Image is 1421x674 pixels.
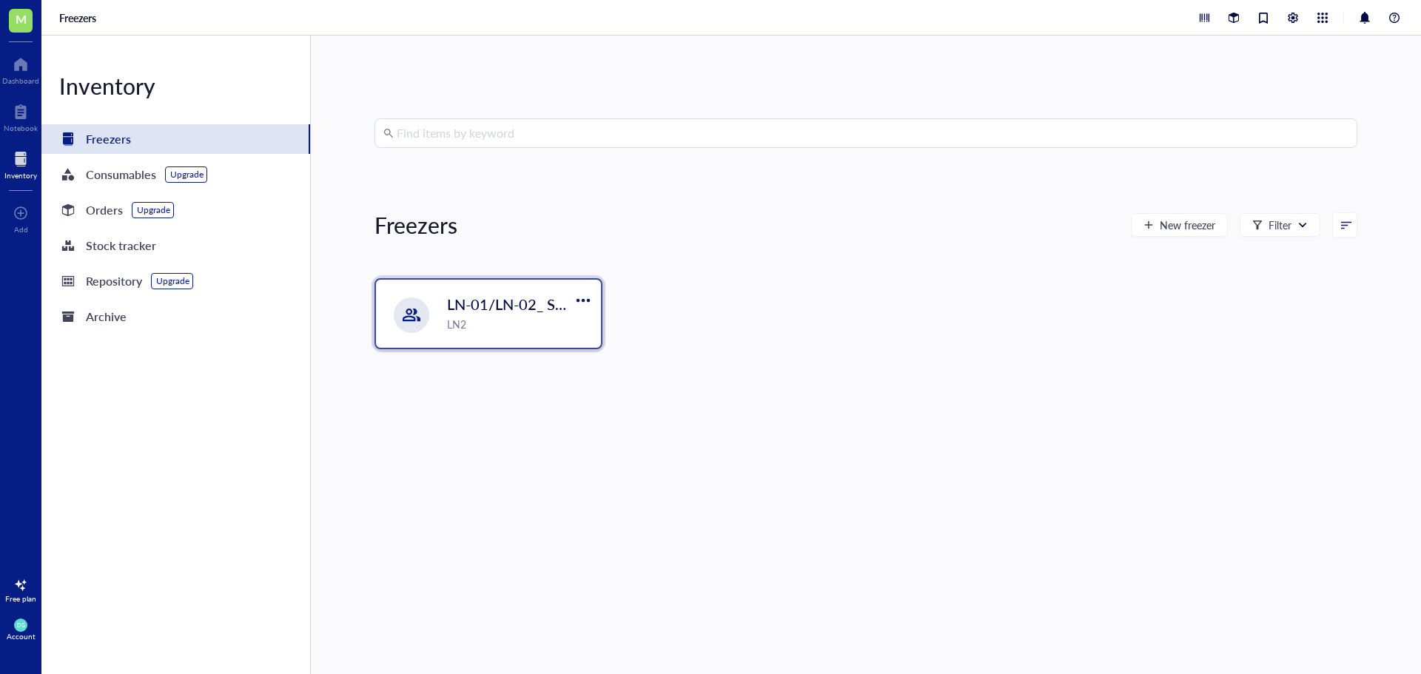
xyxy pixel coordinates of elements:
div: Dashboard [2,76,39,85]
div: Upgrade [156,275,189,287]
div: Filter [1269,217,1291,233]
div: Freezers [374,210,457,240]
div: Freezers [86,129,131,149]
div: Consumables [86,164,156,185]
a: RepositoryUpgrade [41,266,310,296]
div: Add [14,225,28,234]
div: Repository [86,271,142,291]
div: Stock tracker [86,235,156,256]
a: Notebook [4,100,38,132]
div: Account [7,632,36,641]
div: Inventory [41,71,310,101]
div: Notebook [4,124,38,132]
div: Upgrade [170,169,204,181]
div: Archive [86,306,127,327]
div: Orders [86,200,123,220]
a: Stock tracker [41,231,310,260]
a: Freezers [41,124,310,154]
div: LN2 [447,316,592,332]
span: M [16,10,27,28]
a: Inventory [4,147,37,180]
div: Upgrade [137,204,170,216]
div: Inventory [4,171,37,180]
div: Free plan [5,594,36,603]
a: OrdersUpgrade [41,195,310,225]
span: LN-01/LN-02_ SMALL/BIG STORAGE ROOM [447,294,749,314]
a: Archive [41,302,310,331]
a: Freezers [59,11,99,24]
span: DG [17,622,24,628]
span: New freezer [1160,219,1215,231]
button: New freezer [1131,213,1228,237]
a: ConsumablesUpgrade [41,160,310,189]
a: Dashboard [2,53,39,85]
